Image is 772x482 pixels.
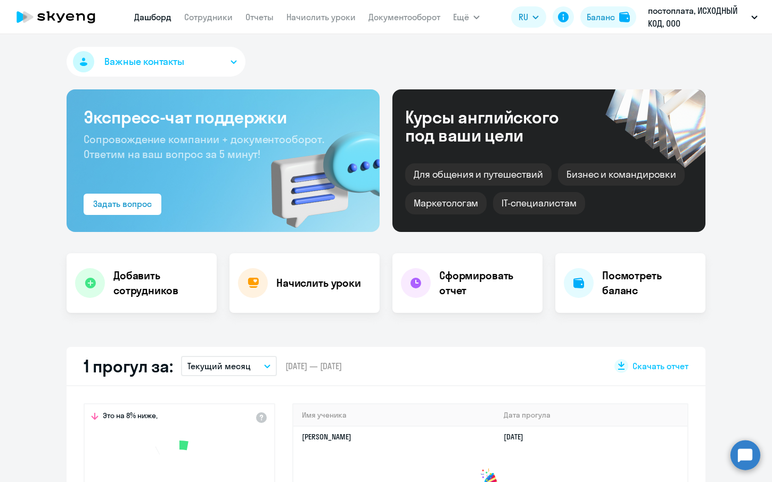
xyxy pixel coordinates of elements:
[405,163,552,186] div: Для общения и путешествий
[453,11,469,23] span: Ещё
[602,268,697,298] h4: Посмотреть баланс
[84,106,363,128] h3: Экспресс-чат поддержки
[181,356,277,376] button: Текущий месяц
[293,404,495,426] th: Имя ученика
[187,360,251,372] p: Текущий месяц
[84,132,324,161] span: Сопровождение компании + документооборот. Ответим на ваш вопрос за 5 минут!
[453,6,480,28] button: Ещё
[103,411,158,423] span: Это на 8% ниже,
[405,108,587,144] div: Курсы английского под ваши цели
[648,4,747,30] p: постоплата, ИСХОДНЫЙ КОД, ООО
[276,276,361,290] h4: Начислить уроки
[286,12,356,22] a: Начислить уроки
[580,6,636,28] button: Балансbalance
[519,11,528,23] span: RU
[439,268,534,298] h4: Сформировать отчет
[184,12,233,22] a: Сотрудники
[84,194,161,215] button: Задать вопрос
[104,55,184,69] span: Важные контакты
[84,355,173,377] h2: 1 прогул за:
[633,360,688,372] span: Скачать отчет
[643,4,763,30] button: постоплата, ИСХОДНЫЙ КОД, ООО
[67,47,245,77] button: Важные контакты
[93,197,152,210] div: Задать вопрос
[405,192,487,214] div: Маркетологам
[302,432,351,442] a: [PERSON_NAME]
[245,12,274,22] a: Отчеты
[493,192,585,214] div: IT-специалистам
[619,12,630,22] img: balance
[113,268,208,298] h4: Добавить сотрудников
[134,12,171,22] a: Дашборд
[285,360,342,372] span: [DATE] — [DATE]
[368,12,440,22] a: Документооборот
[587,11,615,23] div: Баланс
[256,112,380,232] img: bg-img
[511,6,546,28] button: RU
[495,404,687,426] th: Дата прогула
[504,432,532,442] a: [DATE]
[558,163,685,186] div: Бизнес и командировки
